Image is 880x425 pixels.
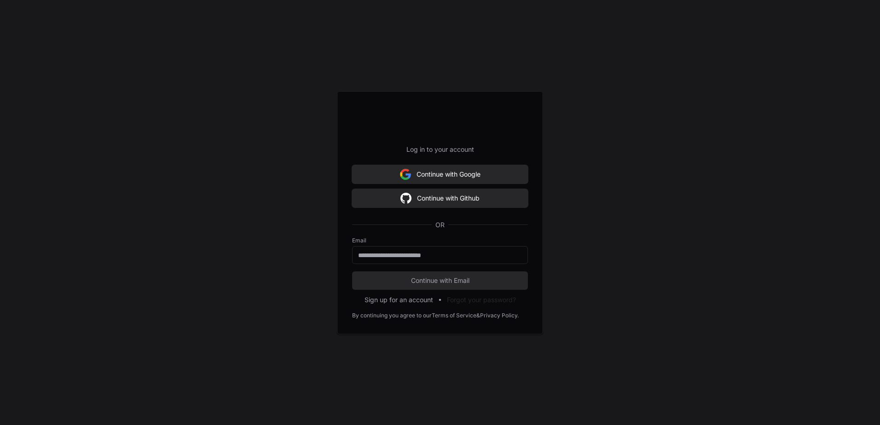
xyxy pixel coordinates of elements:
[480,312,519,319] a: Privacy Policy.
[352,312,432,319] div: By continuing you agree to our
[352,189,528,207] button: Continue with Github
[352,145,528,154] p: Log in to your account
[352,276,528,285] span: Continue with Email
[447,295,516,304] button: Forgot your password?
[400,165,411,184] img: Sign in with google
[432,220,448,230] span: OR
[352,165,528,184] button: Continue with Google
[400,189,411,207] img: Sign in with google
[365,295,433,304] button: Sign up for an account
[476,312,480,319] div: &
[432,312,476,319] a: Terms of Service
[352,237,528,244] label: Email
[352,271,528,290] button: Continue with Email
